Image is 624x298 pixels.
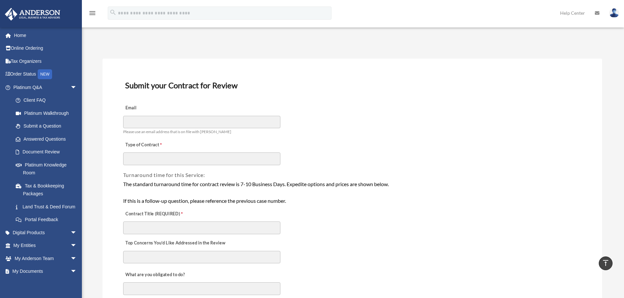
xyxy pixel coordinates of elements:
[70,226,84,239] span: arrow_drop_down
[38,69,52,79] div: NEW
[70,239,84,253] span: arrow_drop_down
[5,265,87,278] a: My Documentsarrow_drop_down
[9,107,87,120] a: Platinum Walkthrough
[123,129,231,134] span: Please use an email address that is on file with [PERSON_NAME]
[5,226,87,239] a: Digital Productsarrow_drop_down
[9,132,87,146] a: Answered Questions
[5,239,87,252] a: My Entitiesarrow_drop_down
[9,146,84,159] a: Document Review
[609,8,619,18] img: User Pic
[3,8,62,21] img: Anderson Advisors Platinum Portal
[5,42,87,55] a: Online Ordering
[9,158,87,179] a: Platinum Knowledge Room
[70,252,84,265] span: arrow_drop_down
[5,29,87,42] a: Home
[123,270,189,279] label: What are you obligated to do?
[70,265,84,278] span: arrow_drop_down
[9,94,87,107] a: Client FAQ
[9,120,87,133] a: Submit a Question
[123,104,189,113] label: Email
[9,179,87,200] a: Tax & Bookkeeping Packages
[88,9,96,17] i: menu
[70,81,84,94] span: arrow_drop_down
[599,256,613,270] a: vertical_align_top
[123,172,205,178] span: Turnaround time for this Service:
[5,252,87,265] a: My Anderson Teamarrow_drop_down
[88,11,96,17] a: menu
[9,200,87,213] a: Land Trust & Deed Forum
[5,55,87,68] a: Tax Organizers
[123,79,582,92] h3: Submit your Contract for Review
[602,259,610,267] i: vertical_align_top
[123,209,189,219] label: Contract Title (REQUIRED)
[5,68,87,81] a: Order StatusNEW
[9,213,87,226] a: Portal Feedback
[109,9,117,16] i: search
[123,238,227,248] label: Top Concerns You’d Like Addressed in the Review
[123,180,581,205] div: The standard turnaround time for contract review is 7-10 Business Days. Expedite options and pric...
[5,81,87,94] a: Platinum Q&Aarrow_drop_down
[123,140,189,149] label: Type of Contract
